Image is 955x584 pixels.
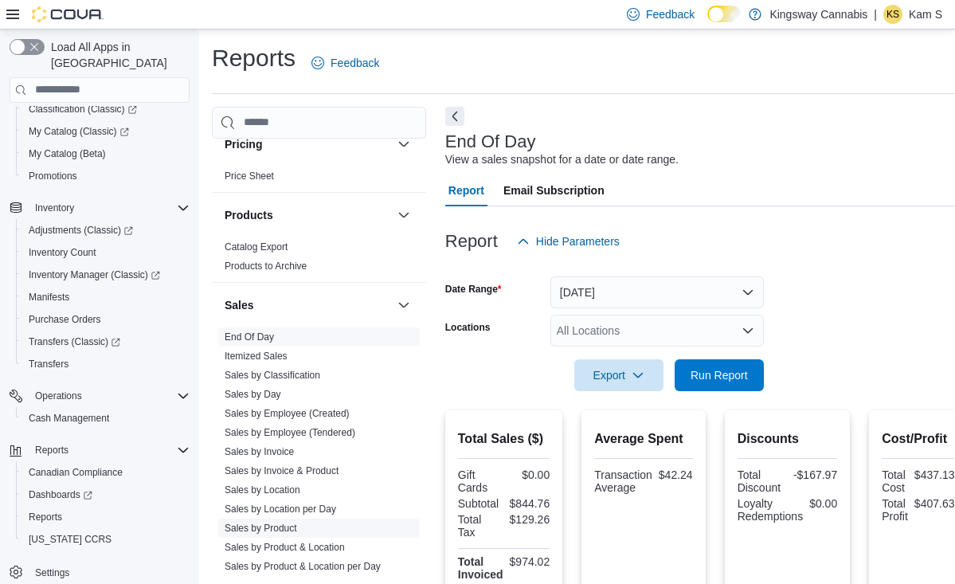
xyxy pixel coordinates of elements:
span: Reports [29,441,190,460]
span: Settings [35,566,69,579]
h2: Discounts [738,429,838,449]
a: Catalog Export [225,241,288,253]
span: Feedback [646,6,695,22]
span: Transfers [22,355,190,374]
button: My Catalog (Beta) [16,143,196,165]
a: Sales by Invoice & Product [225,465,339,476]
a: Sales by Employee (Created) [225,408,350,419]
div: $844.76 [507,497,550,510]
span: Transfers (Classic) [22,332,190,351]
div: Total Profit [882,497,908,523]
a: Canadian Compliance [22,463,129,482]
span: Transfers [29,358,68,370]
span: Export [584,359,654,391]
span: My Catalog (Classic) [29,125,129,138]
div: Transaction Average [594,468,652,494]
a: Itemized Sales [225,351,288,362]
p: | [874,5,877,24]
a: Dashboards [16,484,196,506]
span: Canadian Compliance [29,466,123,479]
span: Reports [35,444,68,457]
button: Products [394,206,413,225]
a: Classification (Classic) [16,98,196,120]
a: Reports [22,508,68,527]
span: Cash Management [29,412,109,425]
span: Feedback [331,55,379,71]
button: Canadian Compliance [16,461,196,484]
div: $129.26 [507,513,550,526]
button: Operations [3,385,196,407]
button: Transfers [16,353,196,375]
button: Manifests [16,286,196,308]
div: $42.24 [659,468,693,481]
button: Sales [225,297,391,313]
button: Sales [394,296,413,315]
div: Subtotal [458,497,501,510]
input: Dark Mode [707,6,741,22]
button: Reports [29,441,75,460]
span: Cash Management [22,409,190,428]
span: Adjustments (Classic) [29,224,133,237]
button: Run Report [675,359,764,391]
span: Report [448,174,484,206]
a: Sales by Product & Location per Day [225,561,381,572]
a: My Catalog (Classic) [16,120,196,143]
div: -$167.97 [790,468,837,481]
span: Dashboards [29,488,92,501]
span: Operations [29,386,190,406]
button: Open list of options [742,324,754,337]
label: Date Range [445,283,502,296]
span: Washington CCRS [22,530,190,549]
button: Products [225,207,391,223]
span: Inventory [35,202,74,214]
a: Purchase Orders [22,310,108,329]
button: Next [445,107,464,126]
button: Inventory [3,197,196,219]
h3: Report [445,232,498,251]
p: Kam S [909,5,942,24]
div: $974.02 [510,555,550,568]
h2: Cost/Profit [882,429,954,449]
span: Hide Parameters [536,233,620,249]
span: Settings [29,562,190,582]
a: Feedback [305,47,386,79]
a: Sales by Location per Day [225,504,336,515]
div: $0.00 [507,468,550,481]
div: $0.00 [809,497,837,510]
span: Inventory Manager (Classic) [29,268,160,281]
div: Total Cost [882,468,908,494]
span: [US_STATE] CCRS [29,533,112,546]
a: Manifests [22,288,76,307]
span: Dark Mode [707,22,708,23]
a: Transfers (Classic) [16,331,196,353]
span: Promotions [29,170,77,182]
h3: Products [225,207,273,223]
button: Promotions [16,165,196,187]
span: Canadian Compliance [22,463,190,482]
span: Manifests [22,288,190,307]
span: Purchase Orders [29,313,101,326]
button: Export [574,359,663,391]
span: My Catalog (Classic) [22,122,190,141]
a: Sales by Location [225,484,300,496]
a: Transfers (Classic) [22,332,127,351]
div: Loyalty Redemptions [738,497,804,523]
span: Manifests [29,291,69,304]
a: Promotions [22,167,84,186]
span: My Catalog (Beta) [22,144,190,163]
a: Cash Management [22,409,115,428]
h2: Average Spent [594,429,692,449]
strong: Total Invoiced [458,555,503,581]
span: Inventory Count [22,243,190,262]
button: Purchase Orders [16,308,196,331]
button: Cash Management [16,407,196,429]
div: Products [212,237,426,282]
div: $407.63 [914,497,955,510]
a: Inventory Manager (Classic) [22,265,166,284]
a: Inventory Manager (Classic) [16,264,196,286]
span: Email Subscription [503,174,605,206]
a: Adjustments (Classic) [16,219,196,241]
div: Gift Cards [458,468,501,494]
a: Settings [29,563,76,582]
a: Sales by Product [225,523,297,534]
